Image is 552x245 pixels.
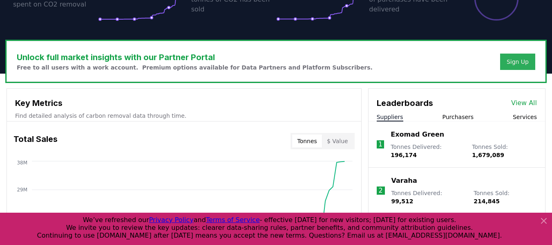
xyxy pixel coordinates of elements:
[500,54,535,70] button: Sign Up
[378,139,382,149] p: 1
[17,160,27,166] tspan: 38M
[513,113,537,121] button: Services
[391,198,413,205] span: 99,512
[292,135,322,148] button: Tonnes
[391,143,464,159] p: Tonnes Delivered :
[17,51,373,63] h3: Unlock full market insights with our Partner Portal
[15,97,353,109] h3: Key Metrics
[511,98,537,108] a: View All
[472,143,537,159] p: Tonnes Sold :
[507,58,529,66] a: Sign Up
[13,133,58,149] h3: Total Sales
[391,130,444,139] a: Exomad Green
[442,113,474,121] button: Purchasers
[391,189,466,205] p: Tonnes Delivered :
[474,189,537,205] p: Tonnes Sold :
[17,187,27,193] tspan: 29M
[322,135,353,148] button: $ Value
[377,97,433,109] h3: Leaderboards
[379,186,383,196] p: 2
[391,176,417,186] a: Varaha
[391,152,417,158] span: 196,174
[472,152,504,158] span: 1,679,089
[474,198,500,205] span: 214,845
[377,113,403,121] button: Suppliers
[17,63,373,72] p: Free to all users with a work account. Premium options available for Data Partners and Platform S...
[15,112,353,120] p: Find detailed analysis of carbon removal data through time.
